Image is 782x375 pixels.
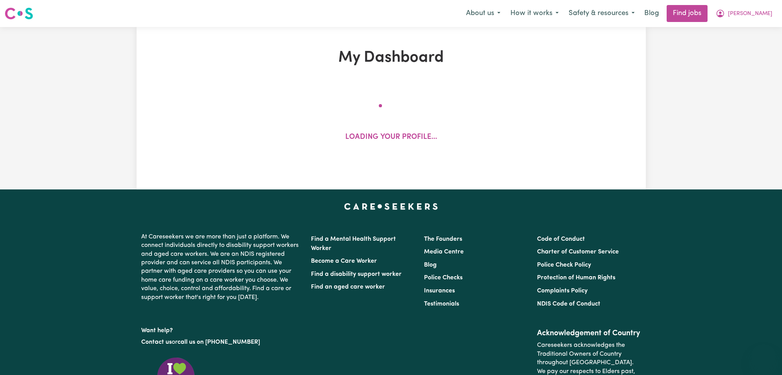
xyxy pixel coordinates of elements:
a: Careseekers home page [344,203,438,209]
a: The Founders [424,236,462,242]
a: call us on [PHONE_NUMBER] [177,339,260,345]
a: NDIS Code of Conduct [537,301,600,307]
button: About us [461,5,505,22]
a: Police Checks [424,275,463,281]
a: Police Check Policy [537,262,591,268]
a: Become a Care Worker [311,258,377,264]
a: Insurances [424,288,455,294]
p: Want help? [141,323,302,335]
h1: My Dashboard [226,49,556,67]
a: Find jobs [667,5,708,22]
iframe: Button to launch messaging window [751,344,776,369]
a: Complaints Policy [537,288,588,294]
a: Blog [640,5,664,22]
a: Find a disability support worker [311,271,402,277]
img: Careseekers logo [5,7,33,20]
a: Find a Mental Health Support Worker [311,236,396,252]
a: Protection of Human Rights [537,275,615,281]
p: At Careseekers we are more than just a platform. We connect individuals directly to disability su... [141,230,302,305]
button: How it works [505,5,564,22]
h2: Acknowledgement of Country [537,329,641,338]
a: Contact us [141,339,172,345]
a: Careseekers logo [5,5,33,22]
a: Charter of Customer Service [537,249,619,255]
a: Blog [424,262,437,268]
span: [PERSON_NAME] [728,10,772,18]
a: Code of Conduct [537,236,585,242]
button: My Account [711,5,777,22]
p: or [141,335,302,350]
p: Loading your profile... [345,132,437,143]
a: Find an aged care worker [311,284,385,290]
a: Media Centre [424,249,464,255]
button: Safety & resources [564,5,640,22]
a: Testimonials [424,301,459,307]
